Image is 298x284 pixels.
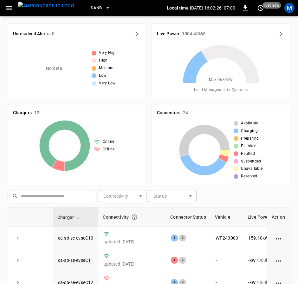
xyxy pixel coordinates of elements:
h6: Live Power [157,30,179,37]
p: [DATE] 16:02:26 -07:00 [190,5,235,11]
div: profile-icon [284,3,295,13]
p: 159.10 kW [248,235,269,241]
h6: Connectors [157,109,180,116]
div: action cell options [275,235,283,241]
div: / 360 kW [248,257,285,263]
p: updated [DATE] [103,239,161,245]
a: ca-sb-se-evseC10 [58,235,93,241]
span: Charger [57,214,82,221]
span: Available [241,120,258,127]
span: Medium [99,65,113,71]
h6: Unresolved Alerts [13,30,49,37]
button: expand row [13,233,23,243]
th: Vehicle [211,208,243,227]
th: Action [267,208,290,227]
td: - [211,249,243,271]
img: ampcontrol.io logo [18,2,74,10]
div: 2 [179,234,186,241]
a: WT-243003 [216,235,238,241]
span: Charging [241,128,258,134]
p: Local time [167,5,189,11]
button: set refresh interval [256,3,266,13]
th: Connector Status [166,208,210,227]
span: Faulted [241,151,255,157]
h6: 12 [34,109,39,116]
span: Suspended [241,158,261,165]
span: Very Low [99,80,115,87]
th: Live Power [243,208,290,227]
span: Very High [99,50,117,56]
span: SanB [91,4,102,12]
span: Unavailable [241,166,262,172]
span: High [99,57,108,64]
div: action cell options [275,257,283,263]
div: 1 [171,257,178,264]
span: just now [262,2,281,9]
button: SanB [88,2,113,14]
div: / 360 kW [248,235,285,241]
button: Energy Overview [275,29,285,39]
span: Online [103,139,114,145]
span: Offline [103,146,115,153]
div: 2 [179,257,186,264]
span: Low [99,73,106,79]
h6: 1504.40 kW [182,30,205,37]
span: Reserved [241,173,257,180]
p: No data [46,65,62,72]
a: ca-sb-se-evseC11 [58,258,93,263]
span: Preparing [241,135,259,142]
div: 1 [171,234,178,241]
button: Connection between the charger and our software. [129,211,140,223]
h6: Chargers [13,109,32,116]
h6: 0 [52,30,55,37]
p: updated [DATE] [103,261,161,267]
button: All Alerts [131,29,141,39]
button: expand row [13,255,23,265]
div: Connectivity [103,211,161,223]
span: Max. 4634 kW [209,77,233,83]
span: Finished [241,143,256,149]
span: Load Management = Dynamic [194,87,248,93]
p: - kW [248,257,256,263]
